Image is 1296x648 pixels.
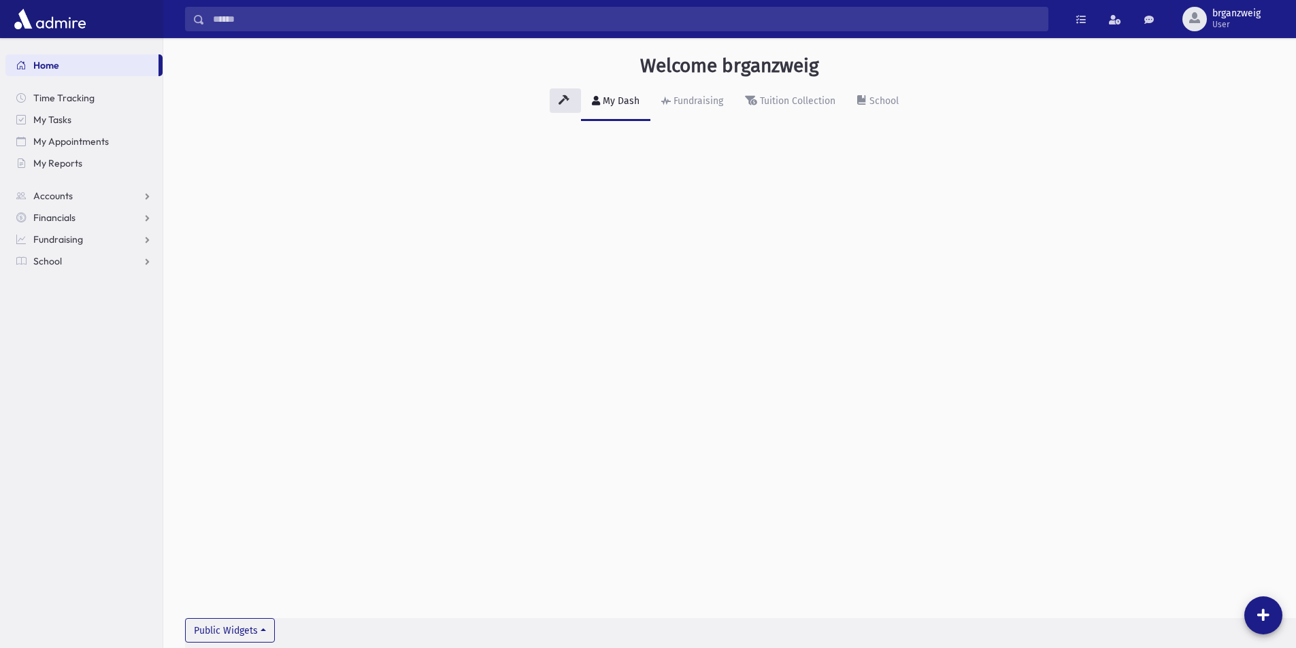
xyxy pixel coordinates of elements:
[33,92,95,104] span: Time Tracking
[5,185,163,207] a: Accounts
[867,95,899,107] div: School
[33,157,82,169] span: My Reports
[33,190,73,202] span: Accounts
[600,95,639,107] div: My Dash
[846,83,910,121] a: School
[5,87,163,109] a: Time Tracking
[5,54,159,76] a: Home
[33,59,59,71] span: Home
[33,255,62,267] span: School
[640,54,819,78] h3: Welcome brganzweig
[33,233,83,245] span: Fundraising
[734,83,846,121] a: Tuition Collection
[5,207,163,228] a: Financials
[5,109,163,131] a: My Tasks
[33,114,71,126] span: My Tasks
[205,7,1048,31] input: Search
[5,228,163,250] a: Fundraising
[5,250,163,272] a: School
[581,83,650,121] a: My Dash
[1212,8,1261,19] span: brganzweig
[185,618,275,643] button: Public Widgets
[1212,19,1261,30] span: User
[33,211,76,224] span: Financials
[33,135,109,148] span: My Appointments
[5,152,163,174] a: My Reports
[11,5,89,33] img: AdmirePro
[5,131,163,152] a: My Appointments
[650,83,734,121] a: Fundraising
[671,95,723,107] div: Fundraising
[757,95,835,107] div: Tuition Collection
